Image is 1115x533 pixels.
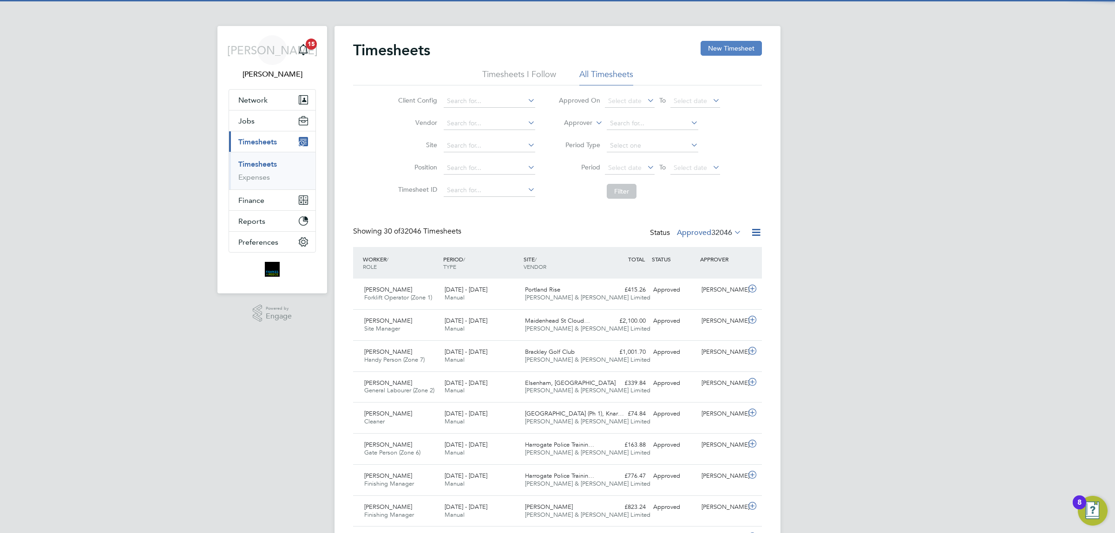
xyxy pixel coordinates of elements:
[601,344,649,360] div: £1,001.70
[445,480,465,487] span: Manual
[677,228,741,237] label: Approved
[229,190,315,210] button: Finance
[364,417,385,425] span: Cleaner
[364,293,432,301] span: Forklift Operator (Zone 1)
[698,437,746,453] div: [PERSON_NAME]
[1077,502,1082,514] div: 8
[558,163,600,171] label: Period
[229,211,315,231] button: Reports
[238,96,268,104] span: Network
[601,437,649,453] div: £163.88
[444,184,535,197] input: Search for...
[445,472,487,480] span: [DATE] - [DATE]
[711,228,732,237] span: 32046
[674,163,707,172] span: Select date
[551,118,592,128] label: Approver
[445,417,465,425] span: Manual
[364,317,412,325] span: [PERSON_NAME]
[649,376,698,391] div: Approved
[521,251,602,275] div: SITE
[525,511,650,519] span: [PERSON_NAME] & [PERSON_NAME] Limited
[698,406,746,422] div: [PERSON_NAME]
[701,41,762,56] button: New Timesheet
[238,160,277,169] a: Timesheets
[525,286,560,293] span: Portland Rise
[607,184,636,199] button: Filter
[601,376,649,391] div: £339.84
[238,238,278,247] span: Preferences
[525,441,594,448] span: Harrogate Police Trainin…
[363,263,377,270] span: ROLE
[445,386,465,394] span: Manual
[525,379,616,387] span: Elsenham, [GEOGRAPHIC_DATA]
[649,282,698,298] div: Approved
[445,286,487,293] span: [DATE] - [DATE]
[441,251,521,275] div: PERIOD
[238,196,264,205] span: Finance
[253,305,292,322] a: Powered byEngage
[525,472,594,480] span: Harrogate Police Trainin…
[525,386,650,394] span: [PERSON_NAME] & [PERSON_NAME] Limited
[601,500,649,515] div: £823.24
[444,162,535,175] input: Search for...
[445,317,487,325] span: [DATE] - [DATE]
[649,251,698,267] div: STATUS
[364,286,412,293] span: [PERSON_NAME]
[265,262,280,277] img: bromak-logo-retina.png
[364,386,434,394] span: General Labourer (Zone 2)
[227,44,318,56] span: [PERSON_NAME]
[364,472,412,480] span: [PERSON_NAME]
[607,139,698,152] input: Select one
[444,95,535,108] input: Search for...
[395,118,437,127] label: Vendor
[535,255,537,263] span: /
[579,69,633,85] li: All Timesheets
[463,255,465,263] span: /
[229,262,316,277] a: Go to home page
[482,69,556,85] li: Timesheets I Follow
[238,137,277,146] span: Timesheets
[698,500,746,515] div: [PERSON_NAME]
[445,356,465,364] span: Manual
[649,313,698,329] div: Approved
[445,409,487,417] span: [DATE] - [DATE]
[601,282,649,298] div: £415.26
[364,409,412,417] span: [PERSON_NAME]
[395,96,437,104] label: Client Config
[361,251,441,275] div: WORKER
[445,511,465,519] span: Manual
[525,503,573,511] span: [PERSON_NAME]
[238,117,255,125] span: Jobs
[601,313,649,329] div: £2,100.00
[229,232,315,252] button: Preferences
[364,325,400,332] span: Site Manager
[229,131,315,152] button: Timesheets
[601,468,649,484] div: £776.47
[525,317,590,325] span: Maidenhead St Cloud…
[353,41,430,59] h2: Timesheets
[649,500,698,515] div: Approved
[217,26,327,293] nav: Main navigation
[674,97,707,105] span: Select date
[229,35,316,80] a: [PERSON_NAME][PERSON_NAME]
[364,511,414,519] span: Finishing Manager
[445,379,487,387] span: [DATE] - [DATE]
[698,344,746,360] div: [PERSON_NAME]
[364,356,425,364] span: Handy Person (Zone 7)
[306,39,317,50] span: 15
[445,503,487,511] span: [DATE] - [DATE]
[444,117,535,130] input: Search for...
[266,312,292,320] span: Engage
[525,325,650,332] span: [PERSON_NAME] & [PERSON_NAME] Limited
[649,406,698,422] div: Approved
[364,441,412,448] span: [PERSON_NAME]
[607,117,698,130] input: Search for...
[364,480,414,487] span: Finishing Manager
[229,110,315,131] button: Jobs
[229,69,316,80] span: Jordan Alaezihe
[445,325,465,332] span: Manual
[698,313,746,329] div: [PERSON_NAME]
[698,376,746,391] div: [PERSON_NAME]
[395,163,437,171] label: Position
[524,263,546,270] span: VENDOR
